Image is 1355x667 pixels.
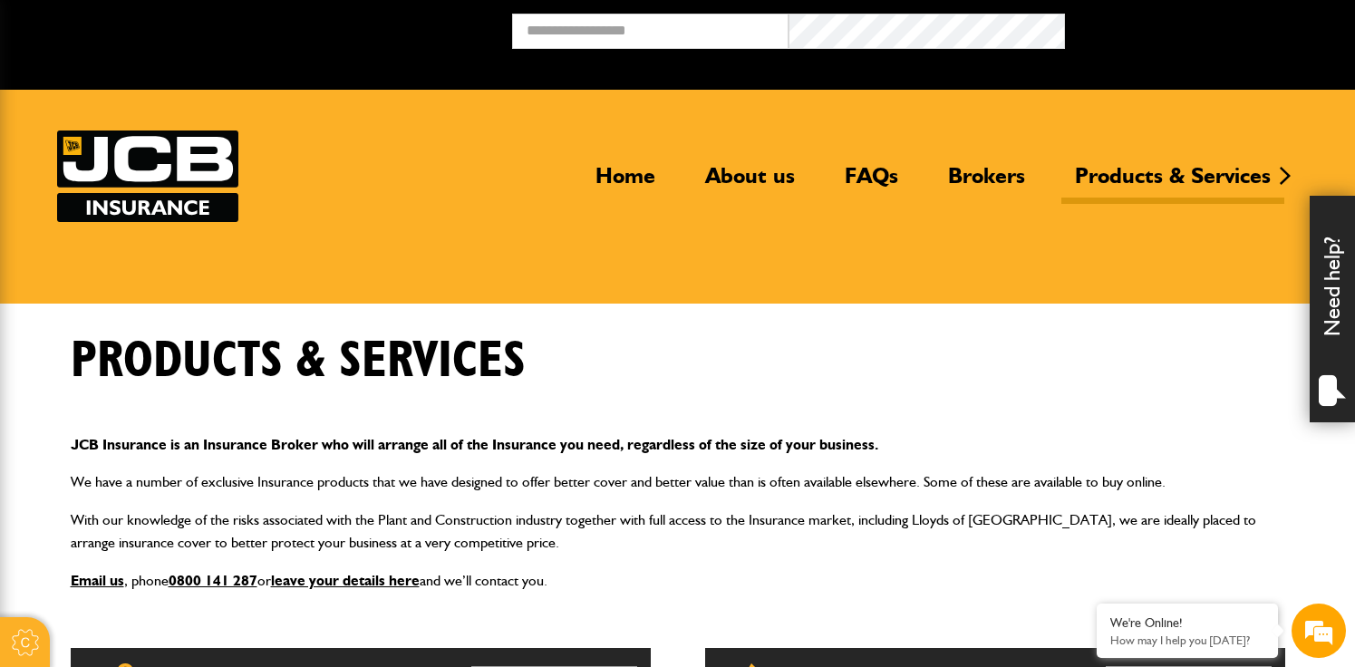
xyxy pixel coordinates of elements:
[71,569,1285,593] p: , phone or and we’ll contact you.
[1110,633,1264,647] p: How may I help you today?
[71,470,1285,494] p: We have a number of exclusive Insurance products that we have designed to offer better cover and ...
[831,162,912,204] a: FAQs
[1065,14,1341,42] button: Broker Login
[71,508,1285,555] p: With our knowledge of the risks associated with the Plant and Construction industry together with...
[1061,162,1284,204] a: Products & Services
[71,572,124,589] a: Email us
[1310,196,1355,422] div: Need help?
[582,162,669,204] a: Home
[1110,615,1264,631] div: We're Online!
[71,331,526,391] h1: Products & Services
[57,130,238,222] img: JCB Insurance Services logo
[934,162,1039,204] a: Brokers
[57,130,238,222] a: JCB Insurance Services
[71,433,1285,457] p: JCB Insurance is an Insurance Broker who will arrange all of the Insurance you need, regardless o...
[692,162,808,204] a: About us
[271,572,420,589] a: leave your details here
[169,572,257,589] a: 0800 141 287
